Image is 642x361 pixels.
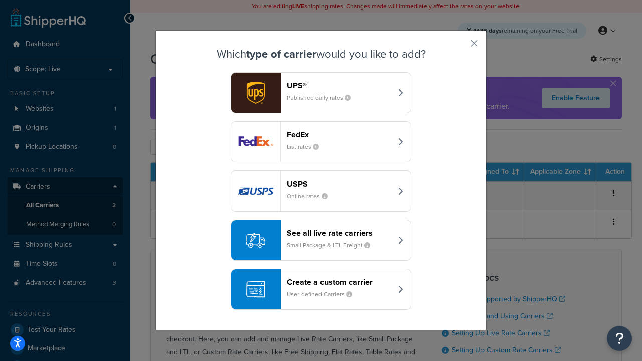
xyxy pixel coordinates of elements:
header: USPS [287,179,392,189]
img: usps logo [231,171,280,211]
small: User-defined Carriers [287,290,360,299]
button: ups logoUPS®Published daily rates [231,72,411,113]
header: UPS® [287,81,392,90]
small: Online rates [287,192,336,201]
img: fedEx logo [231,122,280,162]
img: icon-carrier-custom-c93b8a24.svg [246,280,265,299]
button: fedEx logoFedExList rates [231,121,411,162]
strong: type of carrier [246,46,316,62]
small: Published daily rates [287,93,359,102]
button: Open Resource Center [607,326,632,351]
header: Create a custom carrier [287,277,392,287]
header: FedEx [287,130,392,139]
button: See all live rate carriersSmall Package & LTL Freight [231,220,411,261]
small: Small Package & LTL Freight [287,241,378,250]
header: See all live rate carriers [287,228,392,238]
button: Create a custom carrierUser-defined Carriers [231,269,411,310]
button: usps logoUSPSOnline rates [231,170,411,212]
h3: Which would you like to add? [181,48,461,60]
img: icon-carrier-liverate-becf4550.svg [246,231,265,250]
img: ups logo [231,73,280,113]
small: List rates [287,142,327,151]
